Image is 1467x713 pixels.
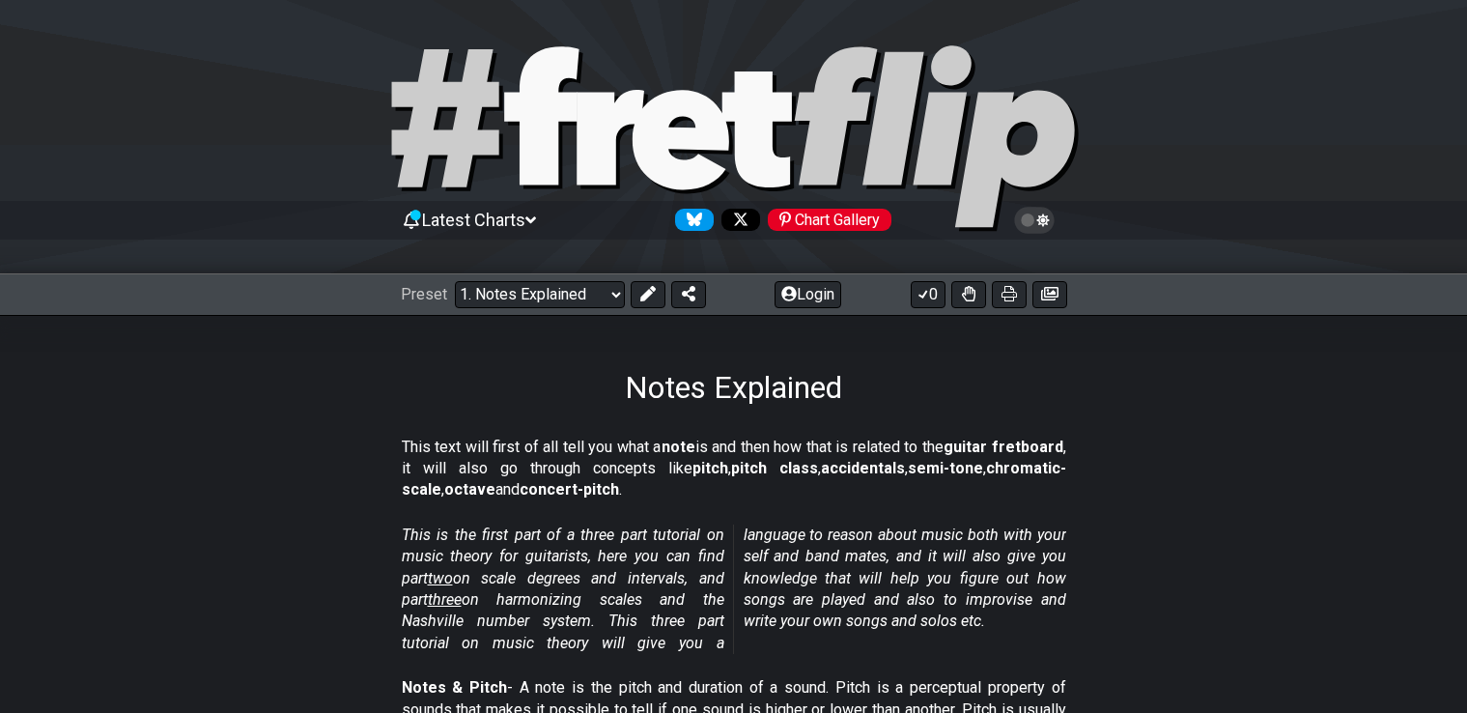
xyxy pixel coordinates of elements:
p: This text will first of all tell you what a is and then how that is related to the , it will also... [402,437,1066,501]
span: Toggle light / dark theme [1024,212,1046,229]
strong: concert-pitch [520,480,619,499]
span: Latest Charts [422,210,525,230]
em: This is the first part of a three part tutorial on music theory for guitarists, here you can find... [402,526,1066,652]
a: #fretflip at Pinterest [760,209,891,231]
strong: pitch class [731,459,818,477]
button: Share Preset [671,281,706,308]
select: Preset [455,281,625,308]
button: Toggle Dexterity for all fretkits [951,281,986,308]
div: Chart Gallery [768,209,891,231]
span: three [428,590,462,609]
button: Login [775,281,841,308]
strong: note [662,438,695,456]
strong: octave [444,480,495,499]
strong: guitar fretboard [944,438,1063,456]
a: Follow #fretflip at X [714,209,760,231]
button: 0 [911,281,945,308]
h1: Notes Explained [625,369,842,406]
button: Print [992,281,1027,308]
strong: pitch [692,459,728,477]
strong: semi-tone [908,459,983,477]
strong: accidentals [821,459,905,477]
span: two [428,569,453,587]
button: Create image [1032,281,1067,308]
strong: Notes & Pitch [402,678,507,697]
a: Follow #fretflip at Bluesky [667,209,714,231]
span: Preset [401,285,447,303]
button: Edit Preset [631,281,665,308]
